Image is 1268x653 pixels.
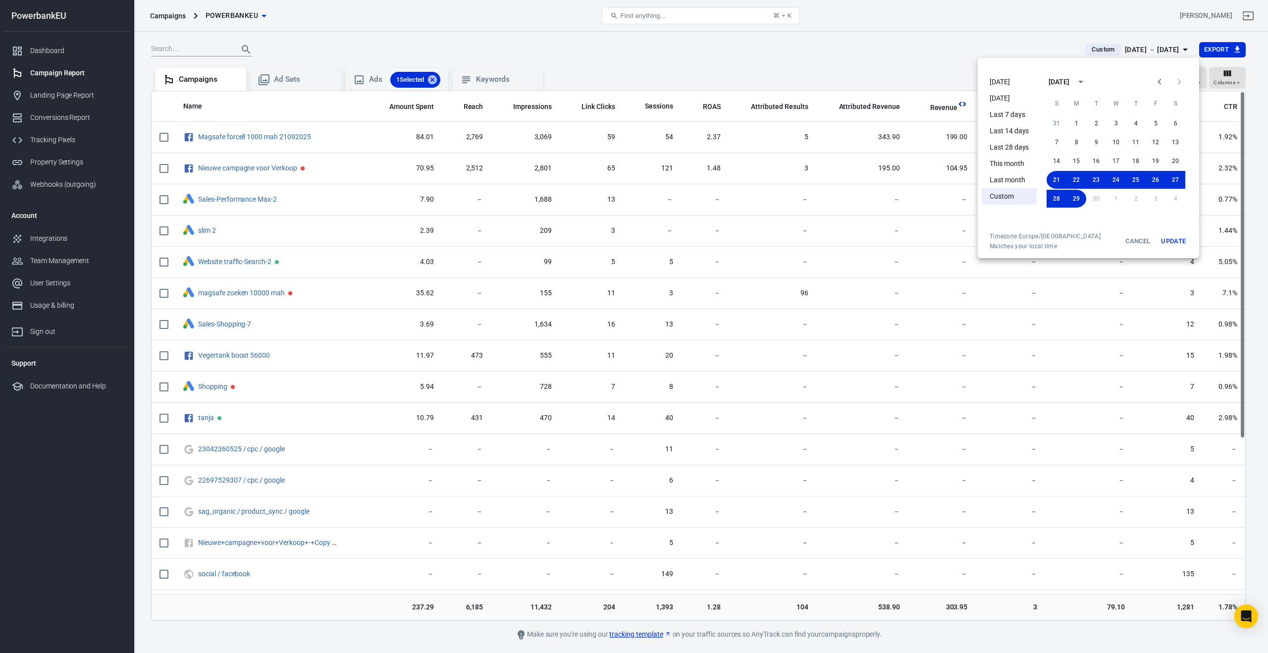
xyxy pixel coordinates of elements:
[982,107,1037,123] li: Last 7 days
[1049,77,1069,87] div: [DATE]
[1066,152,1086,170] button: 15
[1146,171,1165,189] button: 26
[1126,133,1146,151] button: 11
[1158,232,1189,250] button: Update
[1066,114,1086,132] button: 1
[982,172,1037,188] li: Last month
[1146,114,1165,132] button: 5
[982,74,1037,90] li: [DATE]
[1047,171,1066,189] button: 21
[1047,114,1066,132] button: 31
[1086,114,1106,132] button: 2
[1127,94,1145,113] span: Thursday
[1086,133,1106,151] button: 9
[1048,94,1065,113] span: Sunday
[1165,114,1185,132] button: 6
[1146,133,1165,151] button: 12
[1106,114,1126,132] button: 3
[1234,604,1258,628] div: Open Intercom Messenger
[1126,152,1146,170] button: 18
[1072,73,1089,90] button: calendar view is open, switch to year view
[1147,94,1164,113] span: Friday
[1067,94,1085,113] span: Monday
[982,123,1037,139] li: Last 14 days
[1107,94,1125,113] span: Wednesday
[982,90,1037,107] li: [DATE]
[990,242,1101,250] span: Matches your local time
[1047,190,1066,208] button: 28
[1066,133,1086,151] button: 8
[982,188,1037,205] li: Custom
[1165,171,1185,189] button: 27
[982,156,1037,172] li: This month
[1066,171,1086,189] button: 22
[1126,114,1146,132] button: 4
[1047,152,1066,170] button: 14
[1146,152,1165,170] button: 19
[1150,72,1169,92] button: Previous month
[1086,171,1106,189] button: 23
[1086,152,1106,170] button: 16
[1122,232,1154,250] button: Cancel
[1087,94,1105,113] span: Tuesday
[1166,94,1184,113] span: Saturday
[1106,171,1126,189] button: 24
[1106,133,1126,151] button: 10
[1066,190,1086,208] button: 29
[1106,152,1126,170] button: 17
[1126,171,1146,189] button: 25
[1165,133,1185,151] button: 13
[990,232,1101,240] div: Timezone: Europe/[GEOGRAPHIC_DATA]
[982,139,1037,156] li: Last 28 days
[1047,133,1066,151] button: 7
[1165,152,1185,170] button: 20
